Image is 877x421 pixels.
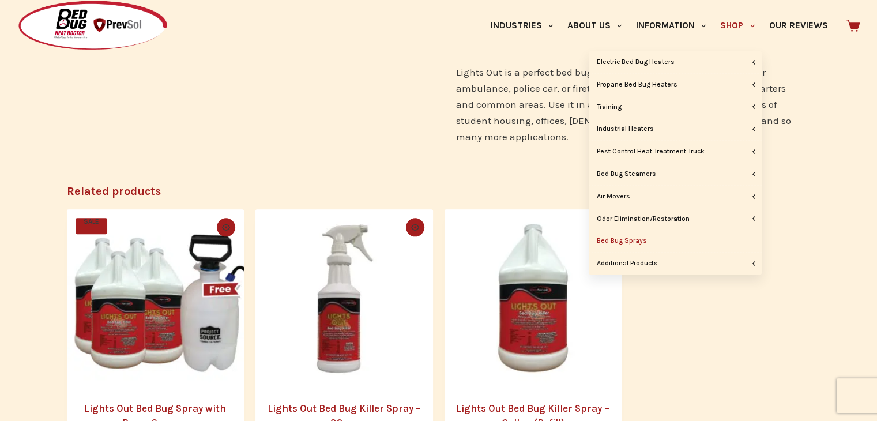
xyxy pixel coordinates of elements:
[589,51,762,73] a: Electric Bed Bug Heaters
[445,209,622,387] img: Lights Out Bed Bug Killer Spray - Gallon (Refill)
[456,64,793,145] p: Lights Out is a perfect bed bug spray for first responders to spray their ambulance, police car, ...
[255,209,433,387] picture: lights-out-qt-sprayer
[445,209,622,387] picture: lights-out-gallon
[589,186,762,208] a: Air Movers
[589,118,762,140] a: Industrial Heaters
[406,218,424,236] button: Quick view toggle
[589,163,762,185] a: Bed Bug Steamers
[255,209,433,387] img: Lights Out Bed Bug Killer Spray - 32 oz.
[76,218,107,234] span: SALE
[67,209,244,387] a: Lights Out Bed Bug Spray with Pump Sprayer
[9,5,44,39] button: Open LiveChat chat widget
[589,253,762,275] a: Additional Products
[589,74,762,96] a: Propane Bed Bug Heaters
[67,183,811,200] h2: Related products
[589,141,762,163] a: Pest Control Heat Treatment Truck
[217,218,235,236] button: Quick view toggle
[589,230,762,252] a: Bed Bug Sprays
[589,208,762,230] a: Odor Elimination/Restoration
